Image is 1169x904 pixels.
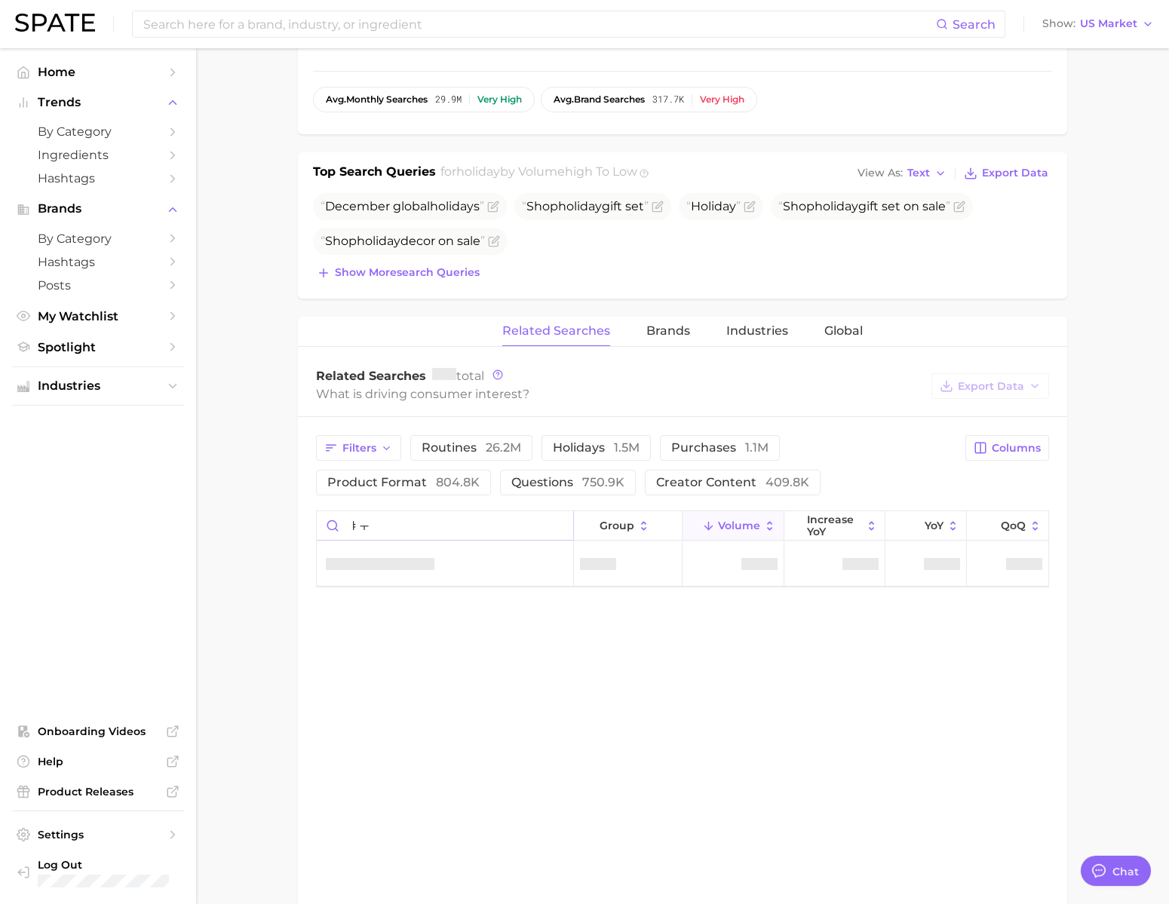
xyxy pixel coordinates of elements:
button: Flag as miscategorized or irrelevant [744,201,756,213]
span: 29.9m [435,94,462,105]
input: Search here for a brand, industry, or ingredient [142,11,936,37]
a: Onboarding Videos [12,720,184,743]
span: Ingredients [38,148,158,162]
span: Show more search queries [335,266,480,279]
span: Trends [38,96,158,109]
span: 750.9k [582,475,624,489]
h1: Top Search Queries [313,163,436,184]
span: Home [38,65,158,79]
span: 1.5m [614,440,640,455]
span: monthly searches [326,94,428,105]
button: Show moresearch queries [313,262,483,283]
span: high to low [565,164,637,179]
span: US Market [1080,20,1137,28]
button: Industries [12,375,184,397]
a: by Category [12,120,184,143]
button: increase YoY [784,511,885,541]
span: Related Searches [316,369,426,383]
span: Text [907,169,930,177]
span: QoQ [1001,519,1026,532]
span: Industries [38,379,158,393]
button: Flag as miscategorized or irrelevant [953,201,965,213]
span: 1.1m [745,440,769,455]
span: group [600,519,634,532]
span: Brands [646,324,690,338]
a: Hashtags [12,250,184,274]
span: Hashtags [38,255,158,269]
span: holiday [357,234,400,248]
button: Export Data [931,373,1049,399]
span: Shop decor on sale [321,234,485,248]
div: What is driving consumer interest? [316,384,924,404]
span: holidays [553,440,640,455]
button: Filters [316,435,401,461]
a: by Category [12,227,184,250]
span: total [432,369,484,383]
span: brand searches [554,94,645,105]
span: 317.7k [652,94,684,105]
span: Shop gift set on sale [778,199,950,213]
button: Flag as miscategorized or irrelevant [652,201,664,213]
div: Very high [700,94,744,105]
a: Log out. Currently logged in with e-mail doyeon@spate.nyc. [12,853,184,892]
a: Ingredients [12,143,184,167]
span: Volume [718,519,760,532]
span: 26.2m [486,440,521,455]
span: by Category [38,231,158,246]
a: Product Releases [12,780,184,803]
span: Spotlight [38,340,158,354]
span: My Watchlist [38,309,158,323]
a: Settings [12,823,184,846]
span: Onboarding Videos [38,725,158,738]
button: Export Data [960,163,1052,184]
span: View As [858,169,903,177]
span: Search [953,17,996,32]
span: Log Out [38,858,172,872]
span: purchases [671,440,769,455]
span: Hashtags [38,171,158,185]
button: group [574,511,683,541]
abbr: average [326,93,346,105]
span: 409.8k [766,475,809,489]
span: holiday [456,164,500,179]
button: Flag as miscategorized or irrelevant [488,235,500,247]
span: Industries [726,324,788,338]
span: Show [1042,20,1075,28]
span: holiday [815,199,858,213]
button: Volume [683,511,784,541]
button: View AsText [854,164,950,183]
button: YoY [885,511,967,541]
button: Flag as miscategorized or irrelevant [487,201,499,213]
img: SPATE [15,14,95,32]
span: December global s [321,199,484,213]
span: product format [327,475,480,489]
abbr: average [554,93,574,105]
span: Shop gift set [522,199,649,213]
button: Columns [965,435,1049,461]
h2: for by Volume [440,163,637,184]
span: routines [422,440,521,455]
span: Related Searches [502,324,610,338]
span: Columns [992,442,1041,455]
span: Posts [38,278,158,293]
span: Settings [38,828,158,841]
button: avg.monthly searches29.9mVery high [313,87,535,112]
button: QoQ [967,511,1048,541]
a: Spotlight [12,336,184,359]
span: holiday [558,199,602,213]
button: Brands [12,198,184,220]
span: Export Data [958,380,1024,393]
span: Export Data [982,167,1048,179]
button: Trends [12,91,184,114]
div: Very high [477,94,522,105]
span: Brands [38,202,158,216]
span: Help [38,755,158,768]
a: Hashtags [12,167,184,190]
span: Global [824,324,863,338]
a: Home [12,60,184,84]
span: YoY [925,519,943,532]
span: Product Releases [38,785,158,798]
a: Posts [12,274,184,297]
span: Filters [342,442,376,455]
span: increase YoY [807,513,862,538]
